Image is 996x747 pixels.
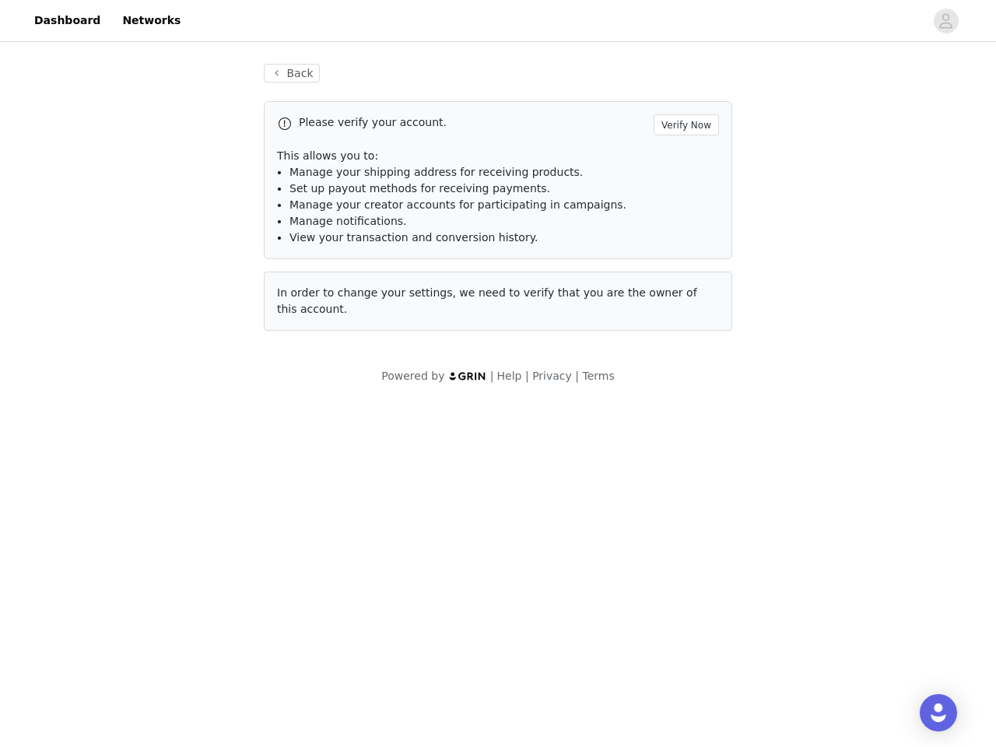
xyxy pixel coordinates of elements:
[654,114,719,135] button: Verify Now
[920,694,957,731] div: Open Intercom Messenger
[289,166,583,178] span: Manage your shipping address for receiving products.
[525,370,529,382] span: |
[277,286,697,315] span: In order to change your settings, we need to verify that you are the owner of this account.
[289,198,626,211] span: Manage your creator accounts for participating in campaigns.
[938,9,953,33] div: avatar
[299,114,647,131] p: Please verify your account.
[490,370,494,382] span: |
[575,370,579,382] span: |
[289,231,538,244] span: View your transaction and conversion history.
[289,182,550,195] span: Set up payout methods for receiving payments.
[381,370,444,382] span: Powered by
[113,3,190,38] a: Networks
[448,371,487,381] img: logo
[532,370,572,382] a: Privacy
[25,3,110,38] a: Dashboard
[582,370,614,382] a: Terms
[277,148,719,164] p: This allows you to:
[264,64,320,82] button: Back
[497,370,522,382] a: Help
[289,215,407,227] span: Manage notifications.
